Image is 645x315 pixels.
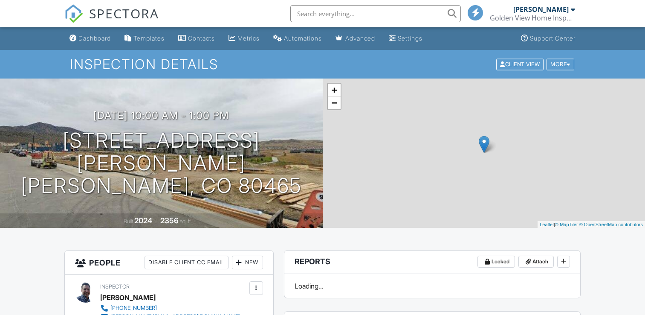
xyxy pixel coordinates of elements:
a: Contacts [175,31,218,47]
div: Support Center [530,35,576,42]
input: Search everything... [290,5,461,22]
div: Golden View Home Inspections, LLC [490,14,575,22]
span: Inspector [100,283,130,290]
div: [PERSON_NAME] [100,291,156,304]
div: New [232,256,263,269]
a: [PHONE_NUMBER] [100,304,240,312]
h3: People [65,251,273,275]
img: The Best Home Inspection Software - Spectora [64,4,83,23]
div: Contacts [188,35,215,42]
a: Automations (Basic) [270,31,325,47]
a: SPECTORA [64,12,159,29]
div: More [547,58,574,70]
div: Dashboard [78,35,111,42]
div: [PERSON_NAME] [513,5,569,14]
div: Templates [133,35,165,42]
a: Settings [385,31,426,47]
span: Built [124,218,133,225]
span: sq. ft. [180,218,192,225]
h3: [DATE] 10:00 am - 1:00 pm [93,110,229,121]
div: Automations [284,35,322,42]
span: SPECTORA [89,4,159,22]
h1: Inspection Details [70,57,575,72]
a: Zoom out [328,96,341,109]
a: Leaflet [540,222,554,227]
a: Metrics [225,31,263,47]
div: Advanced [345,35,375,42]
h1: [STREET_ADDRESS][PERSON_NAME] [PERSON_NAME], CO 80465 [14,129,309,197]
a: Client View [495,61,546,67]
a: © OpenStreetMap contributors [579,222,643,227]
div: 2024 [134,216,152,225]
a: © MapTiler [555,222,578,227]
div: 2356 [160,216,179,225]
a: Support Center [518,31,579,47]
a: Advanced [332,31,379,47]
a: Templates [121,31,168,47]
a: Dashboard [66,31,114,47]
div: Metrics [237,35,260,42]
a: Zoom in [328,84,341,96]
div: | [538,221,645,228]
div: Settings [398,35,422,42]
div: Client View [496,58,544,70]
div: Disable Client CC Email [145,256,228,269]
div: [PHONE_NUMBER] [110,305,157,312]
